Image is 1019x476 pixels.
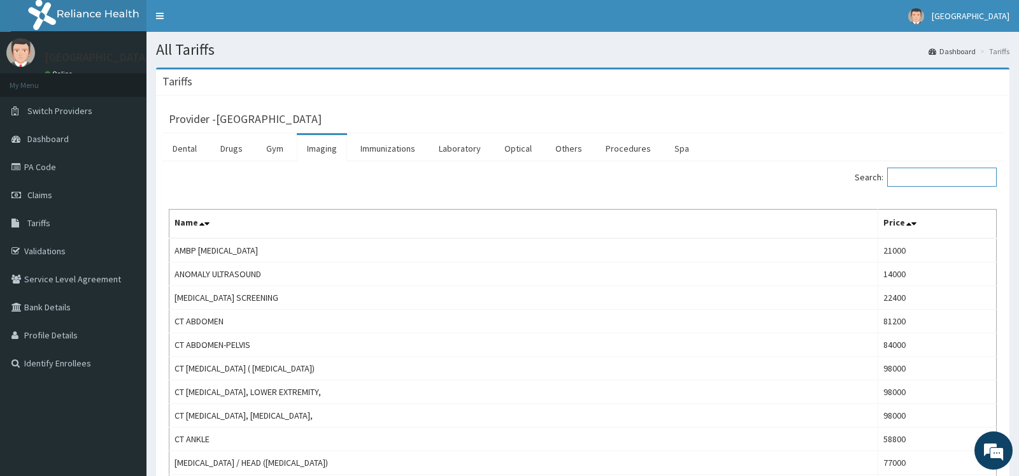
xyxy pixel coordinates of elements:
[169,451,878,475] td: [MEDICAL_DATA] / HEAD ([MEDICAL_DATA])
[27,133,69,145] span: Dashboard
[878,210,997,239] th: Price
[929,46,976,57] a: Dashboard
[169,210,878,239] th: Name
[932,10,1009,22] span: [GEOGRAPHIC_DATA]
[494,135,542,162] a: Optical
[664,135,699,162] a: Spa
[878,263,997,286] td: 14000
[27,105,92,117] span: Switch Providers
[977,46,1009,57] li: Tariffs
[162,135,207,162] a: Dental
[169,333,878,357] td: CT ABDOMEN-PELVIS
[887,168,997,187] input: Search:
[169,428,878,451] td: CT ANKLE
[27,217,50,229] span: Tariffs
[297,135,347,162] a: Imaging
[45,52,150,63] p: [GEOGRAPHIC_DATA]
[169,263,878,286] td: ANOMALY ULTRASOUND
[169,238,878,263] td: AMBP [MEDICAL_DATA]
[27,189,52,201] span: Claims
[169,310,878,333] td: CT ABDOMEN
[595,135,661,162] a: Procedures
[545,135,592,162] a: Others
[878,310,997,333] td: 81200
[878,357,997,380] td: 98000
[169,286,878,310] td: [MEDICAL_DATA] SCREENING
[210,135,253,162] a: Drugs
[169,404,878,428] td: CT [MEDICAL_DATA], [MEDICAL_DATA],
[878,333,997,357] td: 84000
[855,168,997,187] label: Search:
[878,428,997,451] td: 58800
[878,238,997,263] td: 21000
[169,380,878,404] td: CT [MEDICAL_DATA], LOWER EXTREMITY,
[169,357,878,380] td: CT [MEDICAL_DATA] ( [MEDICAL_DATA])
[878,404,997,428] td: 98000
[156,41,1009,58] h1: All Tariffs
[878,380,997,404] td: 98000
[908,8,924,24] img: User Image
[169,113,322,125] h3: Provider - [GEOGRAPHIC_DATA]
[878,451,997,475] td: 77000
[45,69,75,78] a: Online
[429,135,491,162] a: Laboratory
[878,286,997,310] td: 22400
[256,135,294,162] a: Gym
[162,76,192,87] h3: Tariffs
[350,135,425,162] a: Immunizations
[6,38,35,67] img: User Image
